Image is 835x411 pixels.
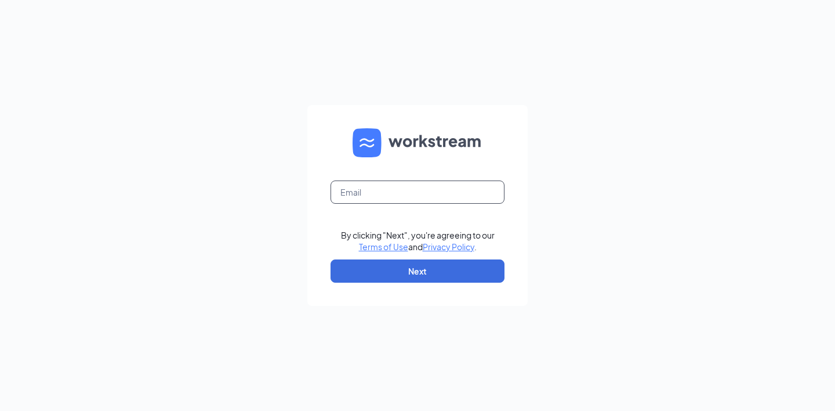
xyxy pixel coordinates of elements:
[353,128,482,157] img: WS logo and Workstream text
[359,241,408,252] a: Terms of Use
[331,181,504,204] input: Email
[341,229,495,253] div: By clicking "Next", you're agreeing to our and .
[331,259,504,283] button: Next
[423,241,474,252] a: Privacy Policy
